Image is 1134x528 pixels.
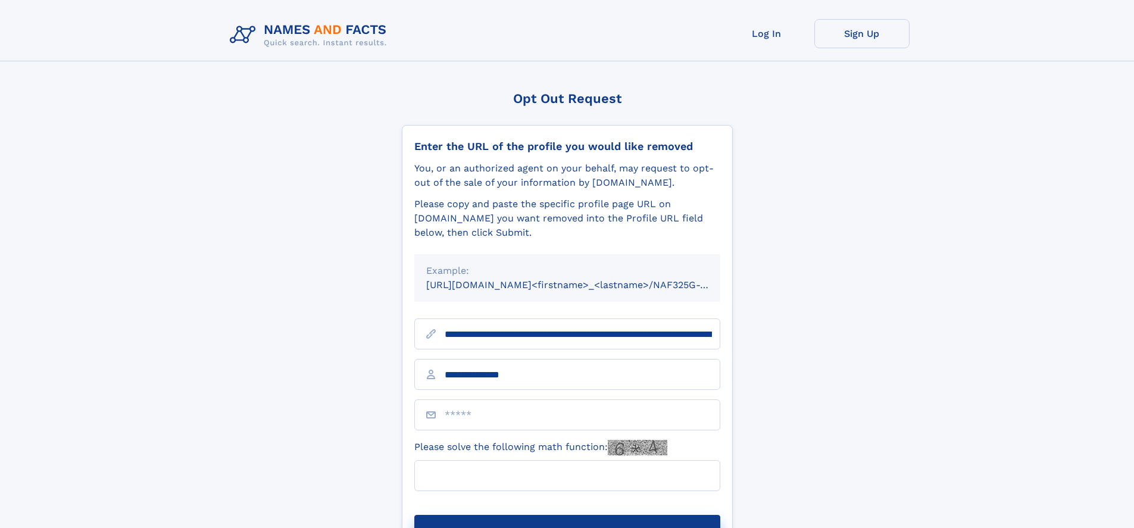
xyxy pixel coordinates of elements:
img: Logo Names and Facts [225,19,396,51]
div: Enter the URL of the profile you would like removed [414,140,720,153]
a: Log In [719,19,814,48]
label: Please solve the following math function: [414,440,667,455]
div: You, or an authorized agent on your behalf, may request to opt-out of the sale of your informatio... [414,161,720,190]
a: Sign Up [814,19,910,48]
div: Example: [426,264,708,278]
div: Please copy and paste the specific profile page URL on [DOMAIN_NAME] you want removed into the Pr... [414,197,720,240]
small: [URL][DOMAIN_NAME]<firstname>_<lastname>/NAF325G-xxxxxxxx [426,279,743,290]
div: Opt Out Request [402,91,733,106]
